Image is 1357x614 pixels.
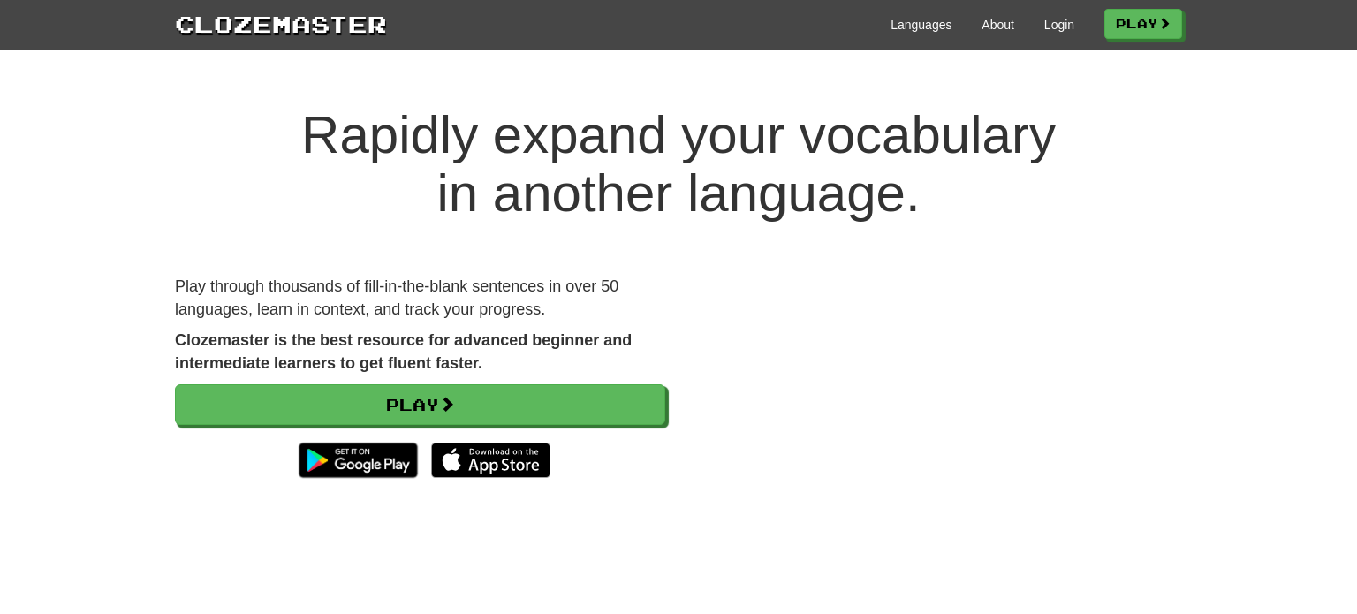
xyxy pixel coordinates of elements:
[891,16,951,34] a: Languages
[1044,16,1074,34] a: Login
[175,276,665,321] p: Play through thousands of fill-in-the-blank sentences in over 50 languages, learn in context, and...
[175,384,665,425] a: Play
[431,443,550,478] img: Download_on_the_App_Store_Badge_US-UK_135x40-25178aeef6eb6b83b96f5f2d004eda3bffbb37122de64afbaef7...
[175,7,387,40] a: Clozemaster
[982,16,1014,34] a: About
[290,434,427,487] img: Get it on Google Play
[175,331,632,372] strong: Clozemaster is the best resource for advanced beginner and intermediate learners to get fluent fa...
[1104,9,1182,39] a: Play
